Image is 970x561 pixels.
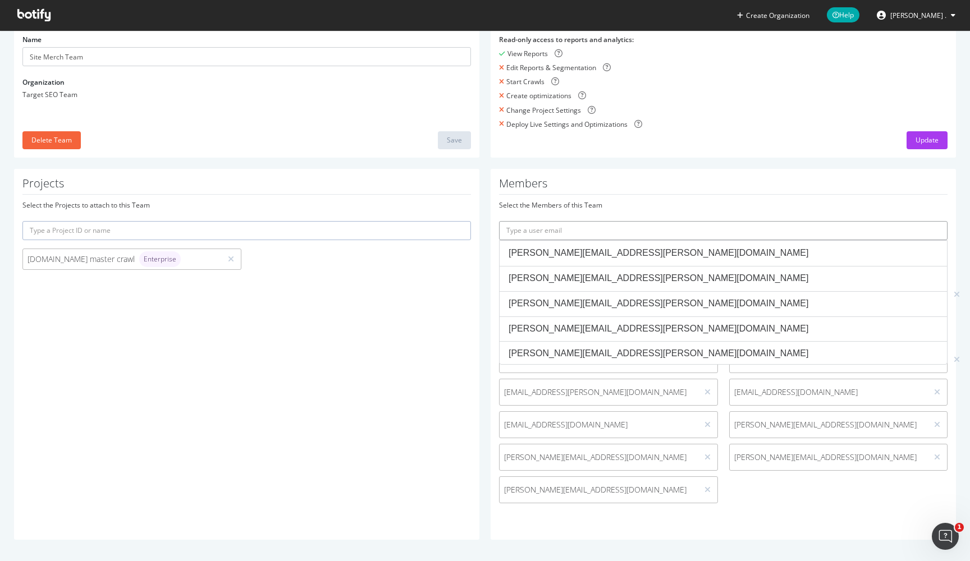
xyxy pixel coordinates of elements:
span: Enterprise [144,256,176,263]
div: Read-only access to reports and analytics : [499,35,948,44]
label: Organization [22,77,65,87]
h1: Members [499,177,948,195]
div: [PERSON_NAME][EMAIL_ADDRESS][PERSON_NAME][DOMAIN_NAME] [509,247,938,260]
div: [PERSON_NAME][EMAIL_ADDRESS][PERSON_NAME][DOMAIN_NAME] [509,347,938,360]
div: Update [916,135,939,145]
span: [PERSON_NAME][EMAIL_ADDRESS][DOMAIN_NAME] [734,419,923,430]
div: Delete Team [31,135,72,145]
iframe: Intercom live chat [932,523,959,550]
div: Start Crawls [506,77,545,86]
input: Name [22,47,471,66]
span: [EMAIL_ADDRESS][DOMAIN_NAME] [504,419,693,430]
button: Delete Team [22,131,81,149]
span: [EMAIL_ADDRESS][DOMAIN_NAME] [734,387,923,398]
button: [PERSON_NAME] . [868,6,964,24]
button: Save [438,131,471,149]
span: Help [827,7,859,22]
div: Create optimizations [506,91,571,100]
div: View Reports [507,49,548,58]
div: Select the Members of this Team [499,200,948,210]
span: Balajee . [890,11,946,20]
div: [PERSON_NAME][EMAIL_ADDRESS][PERSON_NAME][DOMAIN_NAME] [509,323,938,335]
span: 1 [955,523,964,532]
span: [PERSON_NAME][EMAIL_ADDRESS][DOMAIN_NAME] [504,484,693,495]
button: Update [907,131,948,149]
div: Deploy Live Settings and Optimizations [506,119,628,129]
div: [PERSON_NAME][EMAIL_ADDRESS][PERSON_NAME][DOMAIN_NAME] [509,297,938,310]
h1: Projects [22,177,471,195]
input: Type a Project ID or name [22,221,471,240]
div: Target SEO Team [22,90,471,99]
button: Create Organization [736,10,810,21]
span: [PERSON_NAME][EMAIL_ADDRESS][DOMAIN_NAME] [734,452,923,463]
div: [DOMAIN_NAME] master crawl [28,251,217,267]
div: brand label [139,251,181,267]
label: Name [22,35,42,44]
span: [EMAIL_ADDRESS][PERSON_NAME][DOMAIN_NAME] [504,387,693,398]
div: Edit Reports & Segmentation [506,63,596,72]
div: Select the Projects to attach to this Team [22,200,471,210]
div: Save [447,135,462,145]
div: [PERSON_NAME][EMAIL_ADDRESS][PERSON_NAME][DOMAIN_NAME] [509,272,938,285]
span: [PERSON_NAME][EMAIL_ADDRESS][DOMAIN_NAME] [504,452,693,463]
div: Change Project Settings [506,105,581,115]
input: Type a user email [499,221,948,240]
